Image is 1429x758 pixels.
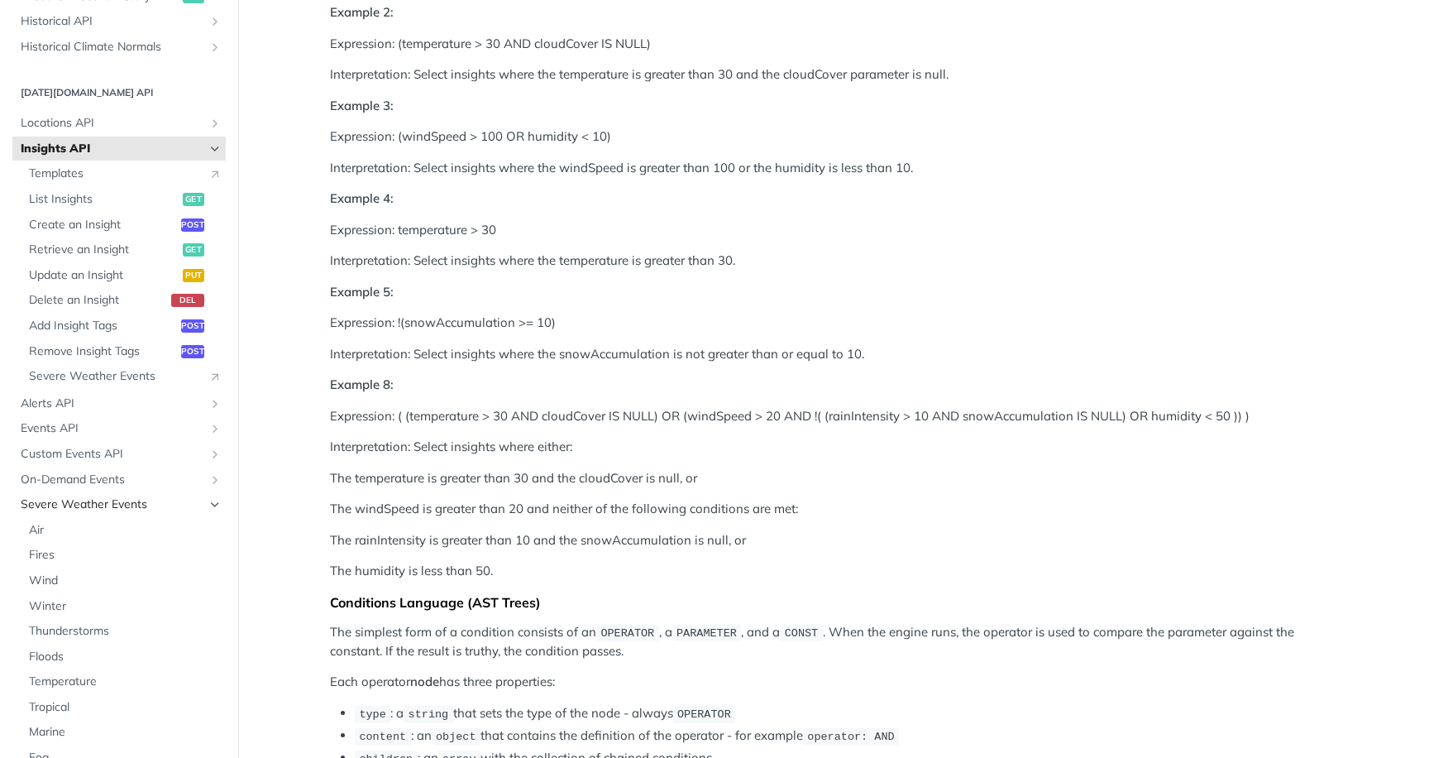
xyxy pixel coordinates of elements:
p: Interpretation: Select insights where the snowAccumulation is not greater than or equal to 10. [330,345,1337,364]
span: OPERATOR [600,627,654,640]
p: Interpretation: Select insights where the temperature is greater than 30 and the cloudCover param... [330,65,1337,84]
a: Remove Insight Tagspost [21,339,226,364]
span: Air [29,522,222,539]
span: Custom Events API [21,446,204,463]
a: Tropical [21,695,226,720]
span: get [183,193,204,206]
span: put [183,269,204,282]
p: The windSpeed is greater than 20 and neither of the following conditions are met: [330,500,1337,519]
span: Severe Weather Events [29,368,200,385]
span: Severe Weather Events [21,497,204,513]
span: Remove Insight Tags [29,343,177,360]
li: : a that sets the type of the node - always [355,704,1337,723]
span: Insights API [21,141,204,157]
a: Historical APIShow subpages for Historical API [12,9,226,34]
span: content [359,731,406,743]
span: Temperature [29,674,222,690]
p: Expression: (temperature > 30 AND cloudCover IS NULL) [330,35,1337,54]
span: On-Demand Events [21,472,204,488]
a: Thunderstorms [21,619,226,644]
button: Show subpages for Custom Events API [208,448,222,461]
span: List Insights [29,191,179,208]
span: Alerts API [21,396,204,412]
li: : an that contains the definition of the operator - for example [355,727,1337,746]
button: Show subpages for Events API [208,422,222,435]
span: post [181,218,204,232]
p: The simplest form of a condition consists of an , a , and a . When the engine runs, the operator ... [330,623,1337,661]
strong: Example 4: [330,190,394,206]
span: Retrieve an Insight [29,242,179,258]
span: Add Insight Tags [29,318,177,334]
button: Hide subpages for Severe Weather Events [208,498,222,511]
p: The temperature is greater than 30 and the cloudCover is null, or [330,469,1337,488]
button: Show subpages for Alerts API [208,397,222,410]
h2: [DATE][DOMAIN_NAME] API [12,85,226,100]
span: operator: AND [807,731,894,743]
i: Link [208,167,222,180]
span: Create an Insight [29,217,177,233]
span: Historical Climate Normals [21,39,204,55]
p: Interpretation: Select insights where the temperature is greater than 30. [330,252,1337,271]
span: Winter [29,598,222,615]
span: PARAMETER [676,627,737,640]
a: Events APIShow subpages for Events API [12,416,226,441]
button: Show subpages for Historical Climate Normals [208,41,222,54]
a: Temperature [21,669,226,694]
span: get [183,243,204,257]
div: Conditions Language (AST Trees) [330,594,1337,611]
strong: Example 8: [330,377,394,392]
a: Create an Insightpost [21,213,226,237]
span: post [181,345,204,358]
p: Expression: temperature > 30 [330,221,1337,240]
span: type [359,708,385,721]
a: Marine [21,720,226,745]
a: Fires [21,543,226,568]
a: Winter [21,594,226,619]
span: string [409,708,449,721]
span: Thunderstorms [29,623,222,640]
p: Each operator has three properties: [330,673,1337,692]
span: Fires [29,547,222,564]
a: Delete an Insightdel [21,288,226,313]
span: object [436,731,476,743]
a: Historical Climate NormalsShow subpages for Historical Climate Normals [12,35,226,60]
p: Expression: ( (temperature > 30 AND cloudCover IS NULL) OR (windSpeed > 20 AND !( (rainIntensity ... [330,407,1337,426]
a: Custom Events APIShow subpages for Custom Events API [12,442,226,467]
a: Alerts APIShow subpages for Alerts API [12,391,226,416]
button: Hide subpages for Insights API [208,142,222,156]
span: Events API [21,420,204,437]
a: Air [21,518,226,543]
p: The humidity is less than 50. [330,562,1337,581]
a: Update an Insightput [21,263,226,288]
a: Add Insight Tagspost [21,314,226,338]
span: Templates [29,166,200,182]
span: del [171,294,204,307]
span: Locations API [21,115,204,132]
span: Floods [29,649,222,665]
button: Show subpages for Locations API [208,117,222,130]
a: Locations APIShow subpages for Locations API [12,111,226,136]
a: Retrieve an Insightget [21,237,226,262]
p: Interpretation: Select insights where the windSpeed is greater than 100 or the humidity is less t... [330,159,1337,178]
strong: Example 5: [330,284,394,300]
button: Show subpages for On-Demand Events [208,473,222,487]
span: Update an Insight [29,267,179,284]
p: Expression: !(snowAccumulation >= 10) [330,314,1337,333]
a: Floods [21,645,226,669]
a: Insights APIHide subpages for Insights API [12,137,226,161]
span: OPERATOR [677,708,731,721]
a: Severe Weather EventsLink [21,364,226,389]
strong: Example 2: [330,4,394,20]
span: CONST [785,627,819,640]
span: Marine [29,724,222,741]
span: Historical API [21,13,204,30]
strong: node [410,674,439,689]
span: Wind [29,573,222,589]
span: Delete an Insight [29,292,167,309]
a: Wind [21,568,226,593]
p: Expression: (windSpeed > 100 OR humidity < 10) [330,127,1337,146]
p: Interpretation: Select insights where either: [330,438,1337,457]
a: TemplatesLink [21,161,226,186]
strong: Example 3: [330,98,394,113]
p: The rainIntensity is greater than 10 and the snowAccumulation is null, or [330,531,1337,550]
